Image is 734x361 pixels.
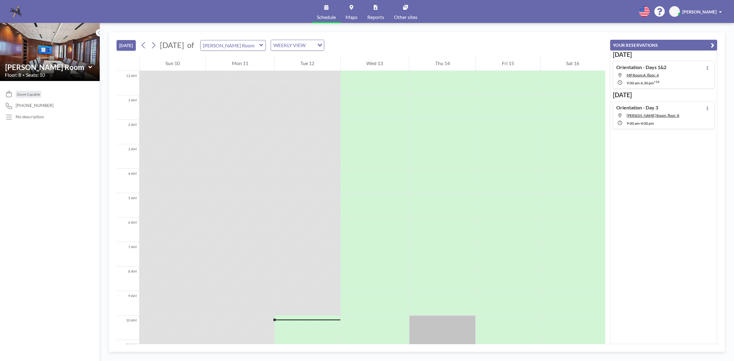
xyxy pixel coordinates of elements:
div: 3 AM [117,144,139,169]
div: Mon 11 [206,56,274,71]
span: 4:00 PM [641,121,654,126]
div: Tue 12 [275,56,340,71]
sup: +1d [654,80,659,83]
span: Reports [367,15,384,20]
span: - [639,81,641,85]
div: Fri 15 [476,56,540,71]
span: 9:00 AM [627,81,639,85]
span: [PHONE_NUMBER] [16,103,54,108]
input: McGhee Room [201,40,259,50]
input: Search for option [307,41,314,49]
div: Thu 14 [409,56,476,71]
div: 5 AM [117,193,139,218]
span: Zoom Capable [17,92,40,97]
span: Schedule [317,15,336,20]
div: Wed 13 [341,56,409,71]
h4: Orientation - Day 3 [616,105,658,111]
div: 10 AM [117,315,139,340]
div: 12 AM [117,71,139,95]
span: Floor: 8 [5,72,21,78]
button: [DATE] [117,40,136,51]
div: Search for option [271,40,324,50]
img: organization-logo [10,6,22,18]
div: Sat 16 [540,56,605,71]
span: Seats: 10 [26,72,45,78]
span: Maps [346,15,358,20]
span: • [23,73,24,77]
h4: Orientation - Days 1&2 [616,64,666,70]
div: 4 AM [117,169,139,193]
div: 2 AM [117,120,139,144]
span: WEEKLY VIEW [272,41,307,49]
span: 6:30 PM [641,81,654,85]
input: McGhee Room [5,63,88,72]
span: CC [672,9,677,14]
div: 1 AM [117,95,139,120]
span: Other sites [394,15,417,20]
span: 9:00 AM [627,121,639,126]
span: MP Room A, floor: 4 [627,73,659,77]
span: McGhee Room, floor: 8 [627,113,679,118]
div: 8 AM [117,267,139,291]
span: [DATE] [160,40,184,50]
h3: [DATE] [613,91,714,99]
div: 6 AM [117,218,139,242]
h3: [DATE] [613,51,714,58]
div: 7 AM [117,242,139,267]
div: Sun 10 [139,56,206,71]
div: No description [16,114,44,120]
div: 9 AM [117,291,139,315]
span: - [639,121,641,126]
span: [PERSON_NAME] [682,9,717,14]
button: YOUR RESERVATIONS [610,40,717,50]
span: of [187,40,194,50]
